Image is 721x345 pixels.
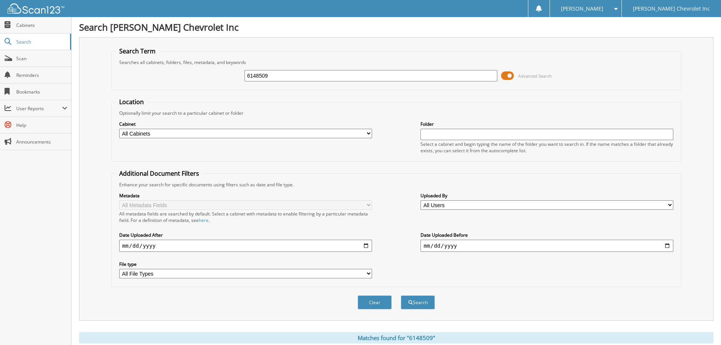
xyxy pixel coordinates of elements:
[420,240,673,252] input: end
[561,6,603,11] span: [PERSON_NAME]
[115,59,677,66] div: Searches all cabinets, folders, files, metadata, and keywords
[119,211,372,223] div: All metadata fields are searched by default. Select a cabinet with metadata to enable filtering b...
[115,110,677,116] div: Optionally limit your search to a particular cabinet or folder
[420,192,673,199] label: Uploaded By
[16,22,67,28] span: Cabinets
[420,232,673,238] label: Date Uploaded Before
[16,122,67,128] span: Help
[8,3,64,14] img: scan123-logo-white.svg
[16,105,62,112] span: User Reports
[16,55,67,62] span: Scan
[420,141,673,154] div: Select a cabinet and begin typing the name of the folder you want to search in. If the name match...
[119,232,372,238] label: Date Uploaded After
[16,139,67,145] span: Announcements
[633,6,710,11] span: [PERSON_NAME] Chevrolet Inc
[79,21,713,33] h1: Search [PERSON_NAME] Chevrolet Inc
[16,39,66,45] span: Search
[115,47,159,55] legend: Search Term
[119,121,372,127] label: Cabinet
[115,169,203,178] legend: Additional Document Filters
[119,261,372,267] label: File type
[16,72,67,78] span: Reminders
[119,240,372,252] input: start
[199,217,209,223] a: here
[115,98,148,106] legend: Location
[16,89,67,95] span: Bookmarks
[518,73,552,79] span: Advanced Search
[358,295,392,309] button: Clear
[115,181,677,188] div: Enhance your search for specific documents using filters such as date and file type.
[401,295,435,309] button: Search
[119,192,372,199] label: Metadata
[79,332,713,343] div: Matches found for "6148509"
[420,121,673,127] label: Folder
